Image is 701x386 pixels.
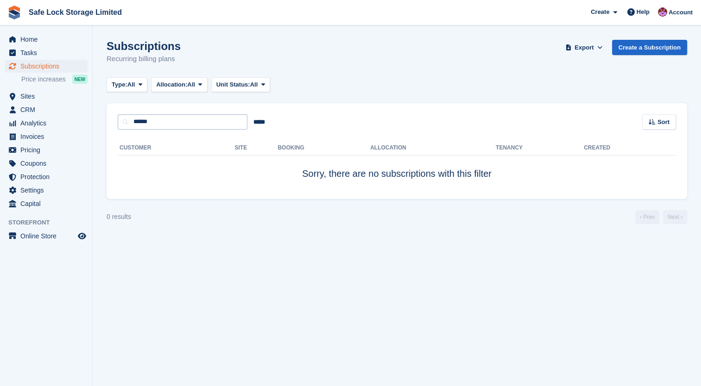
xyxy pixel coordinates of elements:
[20,46,76,59] span: Tasks
[633,210,689,224] nav: Page
[107,212,131,222] div: 0 results
[370,141,496,156] th: Allocation
[156,80,187,89] span: Allocation:
[575,43,594,52] span: Export
[20,197,76,210] span: Capital
[5,46,88,59] a: menu
[118,141,234,156] th: Customer
[20,117,76,130] span: Analytics
[496,141,528,156] th: Tenancy
[234,141,278,156] th: Site
[20,103,76,116] span: CRM
[5,143,88,156] a: menu
[669,8,693,17] span: Account
[5,170,88,183] a: menu
[20,170,76,183] span: Protection
[21,74,88,84] a: Price increases NEW
[5,103,88,116] a: menu
[657,118,669,127] span: Sort
[584,141,676,156] th: Created
[20,230,76,243] span: Online Store
[20,184,76,197] span: Settings
[637,7,650,17] span: Help
[187,80,195,89] span: All
[663,210,687,224] a: Next
[20,60,76,73] span: Subscriptions
[107,77,147,93] button: Type: All
[5,117,88,130] a: menu
[151,77,208,93] button: Allocation: All
[5,157,88,170] a: menu
[5,230,88,243] a: menu
[20,130,76,143] span: Invoices
[107,54,181,64] p: Recurring billing plans
[112,80,127,89] span: Type:
[7,6,21,19] img: stora-icon-8386f47178a22dfd0bd8f6a31ec36ba5ce8667c1dd55bd0f319d3a0aa187defe.svg
[5,130,88,143] a: menu
[76,230,88,242] a: Preview store
[612,40,687,55] a: Create a Subscription
[5,60,88,73] a: menu
[658,7,667,17] img: Toni Ebong
[591,7,609,17] span: Create
[250,80,258,89] span: All
[302,168,492,179] span: Sorry, there are no subscriptions with this filter
[635,210,659,224] a: Previous
[20,33,76,46] span: Home
[72,75,88,84] div: NEW
[211,77,270,93] button: Unit Status: All
[127,80,135,89] span: All
[8,218,92,227] span: Storefront
[216,80,250,89] span: Unit Status:
[20,143,76,156] span: Pricing
[21,75,66,84] span: Price increases
[5,197,88,210] a: menu
[5,33,88,46] a: menu
[564,40,605,55] button: Export
[107,40,181,52] h1: Subscriptions
[20,157,76,170] span: Coupons
[25,5,126,20] a: Safe Lock Storage Limited
[278,141,370,156] th: Booking
[20,90,76,103] span: Sites
[5,90,88,103] a: menu
[5,184,88,197] a: menu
